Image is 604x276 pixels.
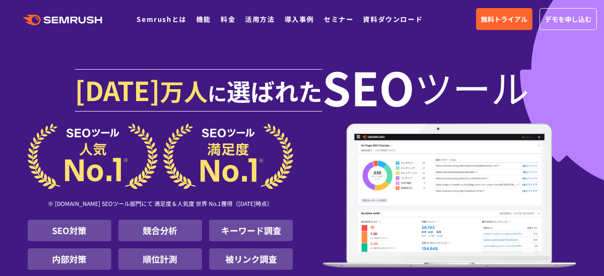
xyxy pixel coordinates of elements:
span: デモを申し込む [545,14,592,24]
a: 導入事例 [285,14,314,24]
span: SEO [322,68,414,106]
li: 内部対策 [28,248,111,270]
span: 選ばれた [227,73,322,108]
a: デモを申し込む [540,8,597,30]
li: SEO対策 [28,220,111,241]
a: セミナー [324,14,353,24]
span: ツール [414,68,529,106]
li: 順位計測 [118,248,202,270]
a: 無料トライアル [476,8,532,30]
a: 資料ダウンロード [363,14,423,24]
a: Semrushとは [137,14,186,24]
a: 料金 [221,14,235,24]
span: 万人 [160,73,208,108]
a: 機能 [196,14,211,24]
a: 活用方法 [245,14,275,24]
li: 競合分析 [118,220,202,241]
div: ※ [DOMAIN_NAME] SEOツール部門にて 満足度＆人気度 世界 No.1獲得（[DATE]時点） [28,189,293,220]
span: 無料トライアル [481,14,528,24]
span: に [208,79,227,107]
span: [DATE] [75,71,160,109]
li: キーワード調査 [209,220,293,241]
li: 被リンク調査 [209,248,293,270]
